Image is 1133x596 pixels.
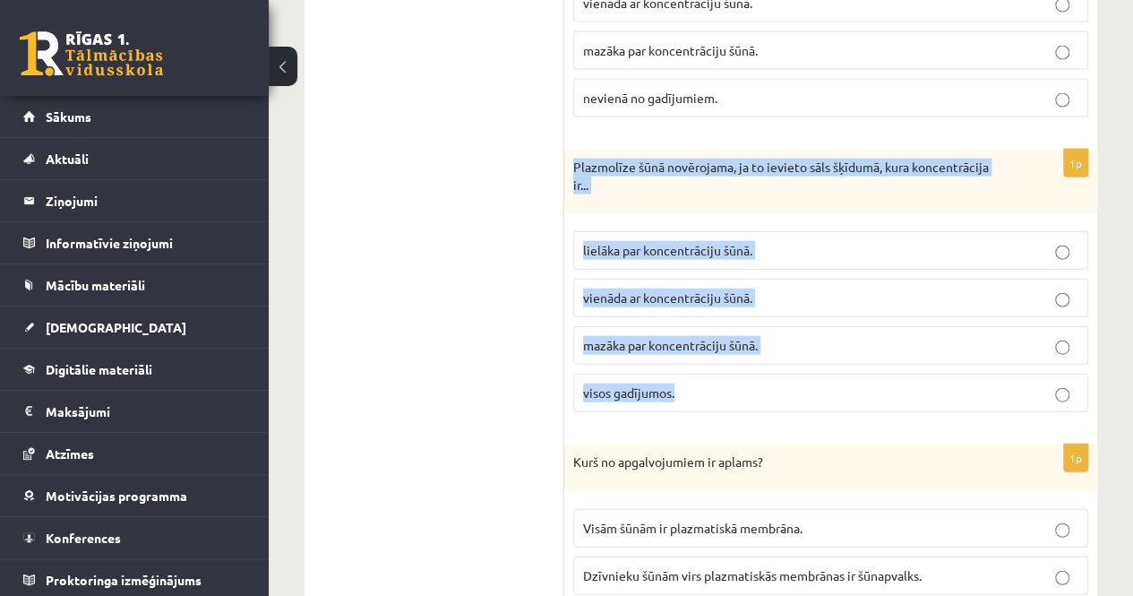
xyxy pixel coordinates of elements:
[583,337,758,353] span: mazāka par koncentrāciju šūnā.
[46,180,246,221] legend: Ziņojumi
[46,445,94,462] span: Atzīmes
[573,159,999,194] p: Plazmolīze šūnā novērojama, ja to ievieto sāls šķīdumā, kura koncentrācija ir...
[573,453,999,471] p: Kurš no apgalvojumiem ir aplams?
[1055,246,1069,260] input: lielāka par koncentrāciju šūnā.
[583,520,803,536] span: Visām šūnām ir plazmatiskā membrāna.
[23,264,246,306] a: Mācību materiāli
[46,488,187,504] span: Motivācijas programma
[23,349,246,390] a: Digitālie materiāli
[23,307,246,348] a: [DEMOGRAPHIC_DATA]
[46,391,246,432] legend: Maksājumi
[46,530,121,546] span: Konferences
[46,108,91,125] span: Sākums
[583,384,674,401] span: visos gadījumos.
[1063,149,1088,177] p: 1p
[583,90,717,106] span: nevienā no gadījumiem.
[23,391,246,432] a: Maksājumi
[23,517,246,558] a: Konferences
[1055,341,1069,355] input: mazāka par koncentrāciju šūnā.
[46,361,152,377] span: Digitālie materiāli
[23,475,246,516] a: Motivācijas programma
[583,42,758,58] span: mazāka par koncentrāciju šūnā.
[1063,444,1088,472] p: 1p
[46,151,89,167] span: Aktuāli
[1055,571,1069,585] input: Dzīvnieku šūnām virs plazmatiskās membrānas ir šūnapvalks.
[583,242,752,258] span: lielāka par koncentrāciju šūnā.
[1055,293,1069,307] input: vienāda ar koncentrāciju šūnā.
[1055,523,1069,538] input: Visām šūnām ir plazmatiskā membrāna.
[46,572,202,588] span: Proktoringa izmēģinājums
[583,289,752,306] span: vienāda ar koncentrāciju šūnā.
[583,567,922,583] span: Dzīvnieku šūnām virs plazmatiskās membrānas ir šūnapvalks.
[1055,93,1069,108] input: nevienā no gadījumiem.
[1055,46,1069,60] input: mazāka par koncentrāciju šūnā.
[23,433,246,474] a: Atzīmes
[23,222,246,263] a: Informatīvie ziņojumi
[23,138,246,179] a: Aktuāli
[23,96,246,137] a: Sākums
[23,180,246,221] a: Ziņojumi
[46,277,145,293] span: Mācību materiāli
[46,319,186,335] span: [DEMOGRAPHIC_DATA]
[46,222,246,263] legend: Informatīvie ziņojumi
[20,31,163,76] a: Rīgas 1. Tālmācības vidusskola
[1055,388,1069,402] input: visos gadījumos.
